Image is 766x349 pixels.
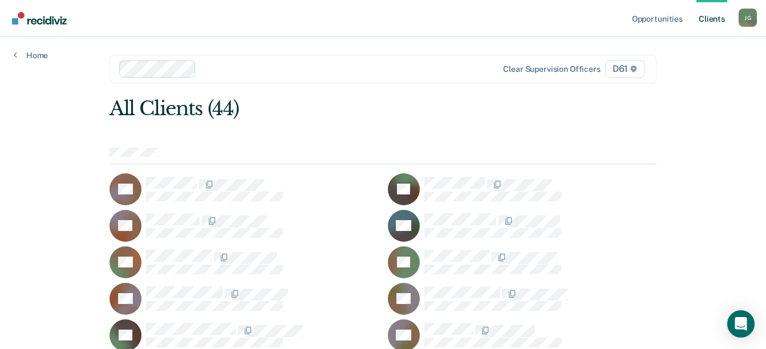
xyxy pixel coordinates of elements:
[14,50,48,60] a: Home
[605,60,645,78] span: D61
[727,310,755,338] div: Open Intercom Messenger
[739,9,757,27] button: Profile dropdown button
[739,9,757,27] div: J G
[12,12,67,25] img: Recidiviz
[110,97,547,120] div: All Clients (44)
[503,64,600,74] div: Clear supervision officers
